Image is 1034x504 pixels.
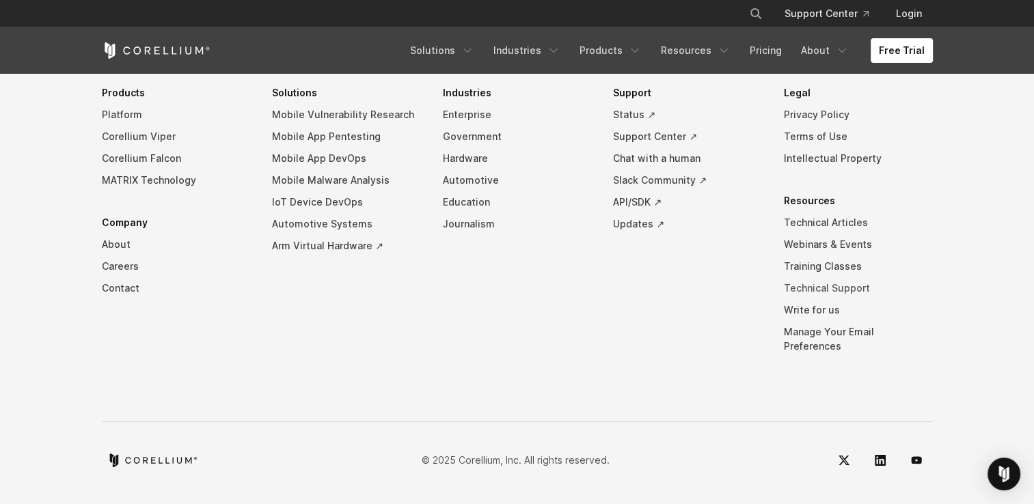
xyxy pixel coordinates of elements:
[784,234,933,255] a: Webinars & Events
[402,38,933,63] div: Navigation Menu
[272,235,421,257] a: Arm Virtual Hardware ↗
[784,299,933,321] a: Write for us
[107,453,198,467] a: Corellium home
[102,234,251,255] a: About
[422,453,610,467] p: © 2025 Corellium, Inc. All rights reserved.
[571,38,650,63] a: Products
[102,148,251,169] a: Corellium Falcon
[272,169,421,191] a: Mobile Malware Analysis
[900,444,933,477] a: YouTube
[102,255,251,277] a: Careers
[793,38,857,63] a: About
[784,126,933,148] a: Terms of Use
[443,104,592,126] a: Enterprise
[871,38,933,63] a: Free Trial
[733,1,933,26] div: Navigation Menu
[102,42,210,59] a: Corellium Home
[102,104,251,126] a: Platform
[443,213,592,235] a: Journalism
[885,1,933,26] a: Login
[784,255,933,277] a: Training Classes
[613,169,762,191] a: Slack Community ↗
[784,277,933,299] a: Technical Support
[443,191,592,213] a: Education
[784,148,933,169] a: Intellectual Property
[784,104,933,126] a: Privacy Policy
[864,444,897,477] a: LinkedIn
[828,444,860,477] a: Twitter
[613,213,762,235] a: Updates ↗
[102,277,251,299] a: Contact
[613,104,762,126] a: Status ↗
[443,126,592,148] a: Government
[613,126,762,148] a: Support Center ↗
[272,213,421,235] a: Automotive Systems
[784,212,933,234] a: Technical Articles
[613,148,762,169] a: Chat with a human
[102,169,251,191] a: MATRIX Technology
[102,82,933,378] div: Navigation Menu
[443,169,592,191] a: Automotive
[988,458,1020,490] div: Open Intercom Messenger
[443,148,592,169] a: Hardware
[402,38,482,63] a: Solutions
[653,38,739,63] a: Resources
[485,38,569,63] a: Industries
[272,104,421,126] a: Mobile Vulnerability Research
[784,321,933,357] a: Manage Your Email Preferences
[272,148,421,169] a: Mobile App DevOps
[272,126,421,148] a: Mobile App Pentesting
[102,126,251,148] a: Corellium Viper
[613,191,762,213] a: API/SDK ↗
[774,1,880,26] a: Support Center
[742,38,790,63] a: Pricing
[272,191,421,213] a: IoT Device DevOps
[744,1,768,26] button: Search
